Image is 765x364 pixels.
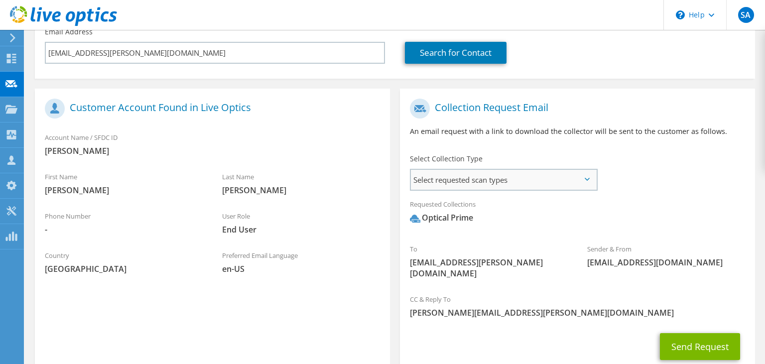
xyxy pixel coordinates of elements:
div: Phone Number [35,206,212,240]
span: [EMAIL_ADDRESS][PERSON_NAME][DOMAIN_NAME] [410,257,567,279]
a: Search for Contact [405,42,507,64]
span: End User [222,224,380,235]
div: To [400,239,577,284]
h1: Customer Account Found in Live Optics [45,99,375,119]
span: [PERSON_NAME] [45,185,202,196]
span: en-US [222,263,380,274]
div: Optical Prime [410,212,473,224]
span: [GEOGRAPHIC_DATA] [45,263,202,274]
div: Country [35,245,212,279]
h1: Collection Request Email [410,99,740,119]
label: Select Collection Type [410,154,483,164]
div: Sender & From [577,239,755,273]
svg: \n [676,10,685,19]
span: Select requested scan types [411,170,596,190]
span: SA [738,7,754,23]
div: Preferred Email Language [212,245,389,279]
span: [PERSON_NAME] [45,145,380,156]
div: Requested Collections [400,194,755,234]
span: [PERSON_NAME] [222,185,380,196]
div: CC & Reply To [400,289,755,323]
div: User Role [212,206,389,240]
div: First Name [35,166,212,201]
span: - [45,224,202,235]
span: [PERSON_NAME][EMAIL_ADDRESS][PERSON_NAME][DOMAIN_NAME] [410,307,745,318]
span: [EMAIL_ADDRESS][DOMAIN_NAME] [587,257,745,268]
div: Last Name [212,166,389,201]
p: An email request with a link to download the collector will be sent to the customer as follows. [410,126,745,137]
button: Send Request [660,333,740,360]
div: Account Name / SFDC ID [35,127,390,161]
